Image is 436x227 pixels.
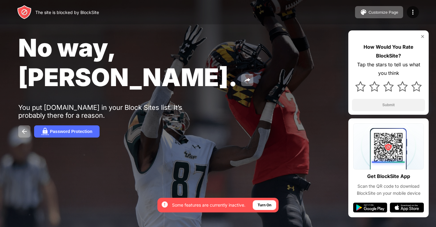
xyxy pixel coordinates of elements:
[352,99,425,111] button: Submit
[18,103,206,119] div: You put [DOMAIN_NAME] in your Block Sites list. It’s probably there for a reason.
[355,81,366,92] img: star.svg
[18,33,237,92] span: No way, [PERSON_NAME].
[411,81,422,92] img: star.svg
[390,203,424,212] img: app-store.svg
[17,5,32,19] img: header-logo.svg
[353,183,424,197] div: Scan the QR code to download BlockSite on your mobile device
[244,76,251,84] img: share.svg
[161,201,168,208] img: error-circle-white.svg
[367,172,410,181] div: Get BlockSite App
[172,202,245,208] div: Some features are currently inactive.
[34,125,100,138] button: Password Protection
[397,81,408,92] img: star.svg
[369,81,380,92] img: star.svg
[258,202,271,208] div: Turn On
[35,10,99,15] div: The site is blocked by BlockSite
[409,9,417,16] img: menu-icon.svg
[420,34,425,39] img: rate-us-close.svg
[353,203,387,212] img: google-play.svg
[383,81,394,92] img: star.svg
[50,129,92,134] div: Password Protection
[355,6,403,18] button: Customize Page
[21,128,28,135] img: back.svg
[368,10,398,15] div: Customize Page
[352,43,425,60] div: How Would You Rate BlockSite?
[41,128,49,135] img: password.svg
[360,9,367,16] img: pallet.svg
[352,60,425,78] div: Tap the stars to tell us what you think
